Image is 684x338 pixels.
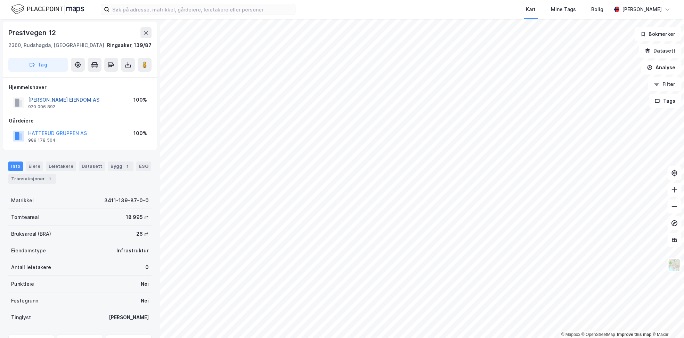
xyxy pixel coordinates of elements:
[591,5,603,14] div: Bolig
[107,41,152,49] div: Ringsaker, 139/87
[11,196,34,205] div: Matrikkel
[8,27,57,38] div: Prestvegen 12
[133,129,147,137] div: 100%
[109,4,295,15] input: Søk på adresse, matrikkel, gårdeiere, leietakere eller personer
[668,258,681,272] img: Z
[561,332,580,337] a: Mapbox
[11,246,46,255] div: Eiendomstype
[649,305,684,338] div: Kontrollprogram for chat
[9,83,151,92] div: Hjemmelshaver
[641,61,681,74] button: Analyse
[116,246,149,255] div: Infrastruktur
[11,213,39,221] div: Tomteareal
[124,163,131,170] div: 1
[8,162,23,171] div: Info
[104,196,149,205] div: 3411-139-87-0-0
[11,297,38,305] div: Festegrunn
[617,332,651,337] a: Improve this map
[46,175,53,182] div: 1
[634,27,681,41] button: Bokmerker
[133,96,147,104] div: 100%
[639,44,681,58] button: Datasett
[526,5,536,14] div: Kart
[141,280,149,288] div: Nei
[8,58,68,72] button: Tag
[622,5,662,14] div: [PERSON_NAME]
[11,263,51,272] div: Antall leietakere
[649,305,684,338] iframe: Chat Widget
[46,162,76,171] div: Leietakere
[8,41,104,49] div: 2360, Rudshøgda, [GEOGRAPHIC_DATA]
[79,162,105,171] div: Datasett
[649,94,681,108] button: Tags
[28,137,56,143] div: 989 178 504
[11,3,84,15] img: logo.f888ab2527a4732fd821a326f86c7f29.svg
[551,5,576,14] div: Mine Tags
[109,313,149,322] div: [PERSON_NAME]
[9,117,151,125] div: Gårdeiere
[136,162,151,171] div: ESG
[648,77,681,91] button: Filter
[141,297,149,305] div: Nei
[8,174,56,184] div: Transaksjoner
[26,162,43,171] div: Eiere
[11,230,51,238] div: Bruksareal (BRA)
[145,263,149,272] div: 0
[28,104,55,110] div: 920 006 892
[126,213,149,221] div: 18 995 ㎡
[108,162,133,171] div: Bygg
[581,332,615,337] a: OpenStreetMap
[136,230,149,238] div: 26 ㎡
[11,280,34,288] div: Punktleie
[11,313,31,322] div: Tinglyst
